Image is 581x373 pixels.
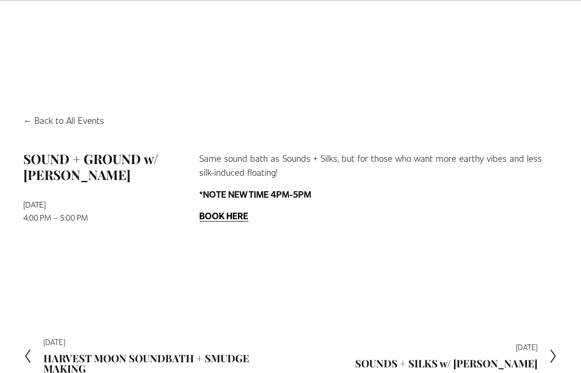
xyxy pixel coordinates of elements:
[43,338,291,346] div: [DATE]
[23,151,184,182] h1: SOUND + GROUND w/ [PERSON_NAME]
[199,209,248,222] strong: BOOK HERE
[199,151,558,179] p: Same sound bath as Sounds + Silks, but for those who want more earthy vibes and less silk-induced...
[355,359,538,369] h2: SOUNDS + SILKS w/ [PERSON_NAME]
[199,188,311,200] strong: *NOTE NEW TIME 4PM-5PM
[23,212,51,222] time: 4:00 PM
[23,113,104,127] a: Back to All Events
[199,210,248,221] a: BOOK HERE
[23,199,46,209] time: [DATE]
[355,344,538,351] div: [DATE]
[60,212,88,222] time: 5:00 PM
